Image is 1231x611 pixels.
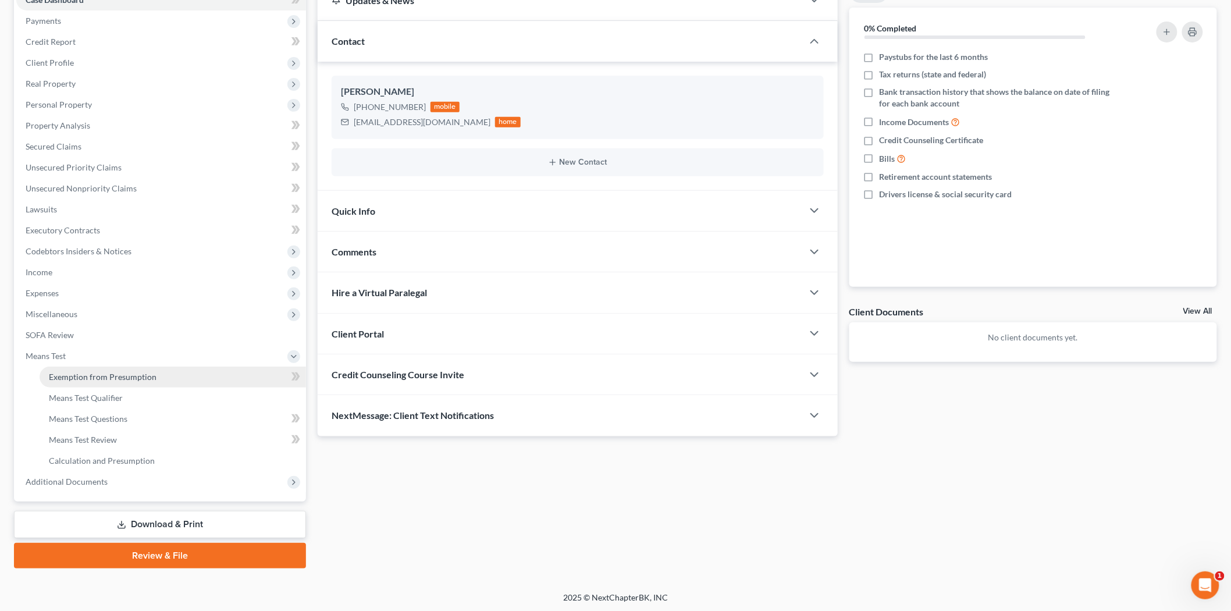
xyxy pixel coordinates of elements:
iframe: Intercom live chat [1191,571,1219,599]
div: Client Documents [849,305,924,318]
span: Income Documents [880,116,949,128]
span: Credit Counseling Course Invite [332,369,464,380]
a: Means Test Review [40,429,306,450]
a: Unsecured Priority Claims [16,157,306,178]
span: Real Property [26,79,76,88]
span: Income [26,267,52,277]
span: Calculation and Presumption [49,456,155,466]
span: Property Analysis [26,120,90,130]
div: [PHONE_NUMBER] [354,101,426,113]
span: 1 [1215,571,1225,581]
span: Means Test [26,351,66,361]
strong: 0% Completed [864,23,917,33]
span: Paystubs for the last 6 months [880,51,988,63]
div: home [495,117,521,127]
span: Quick Info [332,205,375,216]
span: Personal Property [26,100,92,109]
span: Bills [880,153,895,165]
span: Secured Claims [26,141,81,151]
a: Credit Report [16,31,306,52]
span: Additional Documents [26,477,108,486]
span: Executory Contracts [26,225,100,235]
span: Lawsuits [26,204,57,214]
span: Unsecured Nonpriority Claims [26,183,137,193]
span: Contact [332,35,365,47]
a: Lawsuits [16,199,306,220]
span: SOFA Review [26,330,74,340]
button: New Contact [341,158,814,167]
a: Property Analysis [16,115,306,136]
a: Exemption from Presumption [40,367,306,388]
a: Executory Contracts [16,220,306,241]
span: Client Profile [26,58,74,68]
span: Hire a Virtual Paralegal [332,287,427,298]
a: SOFA Review [16,325,306,346]
span: Expenses [26,288,59,298]
div: [PERSON_NAME] [341,85,814,99]
span: Unsecured Priority Claims [26,162,122,172]
a: View All [1183,307,1212,315]
span: Bank transaction history that shows the balance on date of filing for each bank account [880,86,1115,109]
a: Review & File [14,543,306,569]
span: Means Test Questions [49,414,127,424]
span: Credit Report [26,37,76,47]
div: [EMAIL_ADDRESS][DOMAIN_NAME] [354,116,490,128]
span: Means Test Qualifier [49,393,123,403]
span: Exemption from Presumption [49,372,156,382]
span: NextMessage: Client Text Notifications [332,410,494,421]
span: Retirement account statements [880,171,992,183]
span: Tax returns (state and federal) [880,69,987,80]
a: Means Test Questions [40,408,306,429]
a: Download & Print [14,511,306,538]
span: Credit Counseling Certificate [880,134,984,146]
span: Drivers license & social security card [880,189,1012,200]
a: Calculation and Presumption [40,450,306,471]
span: Comments [332,246,376,257]
p: No client documents yet. [859,332,1208,343]
span: Miscellaneous [26,309,77,319]
span: Client Portal [332,328,384,339]
a: Unsecured Nonpriority Claims [16,178,306,199]
span: Codebtors Insiders & Notices [26,246,131,256]
span: Means Test Review [49,435,117,445]
a: Secured Claims [16,136,306,157]
div: mobile [431,102,460,112]
a: Means Test Qualifier [40,388,306,408]
span: Payments [26,16,61,26]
